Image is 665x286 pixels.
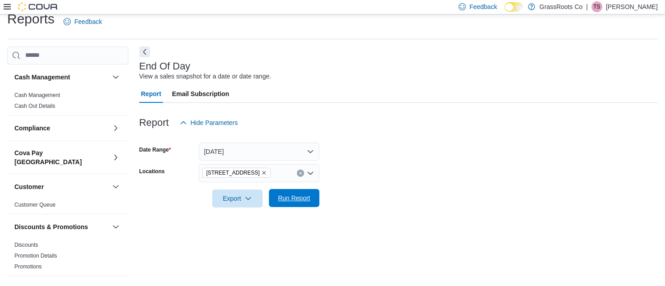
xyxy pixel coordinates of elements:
[14,102,55,110] span: Cash Out Details
[540,1,583,12] p: GrassRoots Co
[110,221,121,232] button: Discounts & Promotions
[606,1,658,12] p: [PERSON_NAME]
[139,117,169,128] h3: Report
[141,85,161,103] span: Report
[14,222,88,231] h3: Discounts & Promotions
[7,90,128,115] div: Cash Management
[176,114,241,132] button: Hide Parameters
[592,1,602,12] div: Tiffany Seguin
[14,103,55,109] a: Cash Out Details
[14,73,109,82] button: Cash Management
[593,1,600,12] span: TS
[7,10,55,28] h1: Reports
[139,61,191,72] h3: End Of Day
[14,263,42,270] span: Promotions
[139,146,171,153] label: Date Range
[18,2,59,11] img: Cova
[202,168,271,178] span: 93 Notre Dame Ave W Unit 2
[14,124,50,133] h3: Compliance
[14,92,60,99] span: Cash Management
[7,240,128,276] div: Discounts & Promotions
[218,189,257,208] span: Export
[297,170,304,177] button: Clear input
[14,92,60,98] a: Cash Management
[14,124,109,133] button: Compliance
[110,152,121,163] button: Cova Pay [GEOGRAPHIC_DATA]
[14,182,109,191] button: Customer
[110,181,121,192] button: Customer
[60,13,105,31] a: Feedback
[14,182,44,191] h3: Customer
[199,143,319,161] button: [DATE]
[278,194,310,203] span: Run Report
[586,1,588,12] p: |
[14,242,38,248] a: Discounts
[212,189,263,208] button: Export
[172,85,229,103] span: Email Subscription
[269,189,319,207] button: Run Report
[139,46,150,57] button: Next
[261,170,267,175] button: Remove 93 Notre Dame Ave W Unit 2 from selection in this group
[206,168,260,177] span: [STREET_ADDRESS]
[469,2,497,11] span: Feedback
[307,170,314,177] button: Open list of options
[14,253,57,259] a: Promotion Details
[7,199,128,214] div: Customer
[14,73,70,82] h3: Cash Management
[14,202,55,208] a: Customer Queue
[110,123,121,134] button: Compliance
[139,72,271,81] div: View a sales snapshot for a date or date range.
[14,148,109,166] button: Cova Pay [GEOGRAPHIC_DATA]
[191,118,238,127] span: Hide Parameters
[74,17,102,26] span: Feedback
[505,2,524,12] input: Dark Mode
[110,72,121,83] button: Cash Management
[139,168,165,175] label: Locations
[14,222,109,231] button: Discounts & Promotions
[14,263,42,270] a: Promotions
